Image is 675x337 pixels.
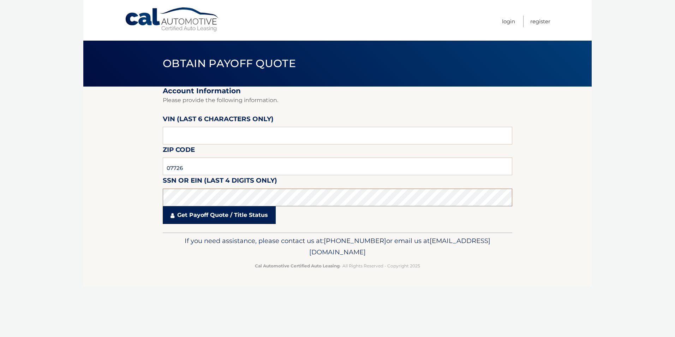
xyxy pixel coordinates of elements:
label: SSN or EIN (last 4 digits only) [163,175,277,188]
p: If you need assistance, please contact us at: or email us at [167,235,508,258]
span: Obtain Payoff Quote [163,57,296,70]
a: Login [502,16,515,27]
strong: Cal Automotive Certified Auto Leasing [255,263,340,268]
label: Zip Code [163,144,195,158]
a: Cal Automotive [125,7,220,32]
a: Get Payoff Quote / Title Status [163,206,276,224]
a: Register [530,16,550,27]
p: - All Rights Reserved - Copyright 2025 [167,262,508,270]
p: Please provide the following information. [163,95,512,105]
label: VIN (last 6 characters only) [163,114,274,127]
h2: Account Information [163,87,512,95]
span: [PHONE_NUMBER] [324,237,386,245]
